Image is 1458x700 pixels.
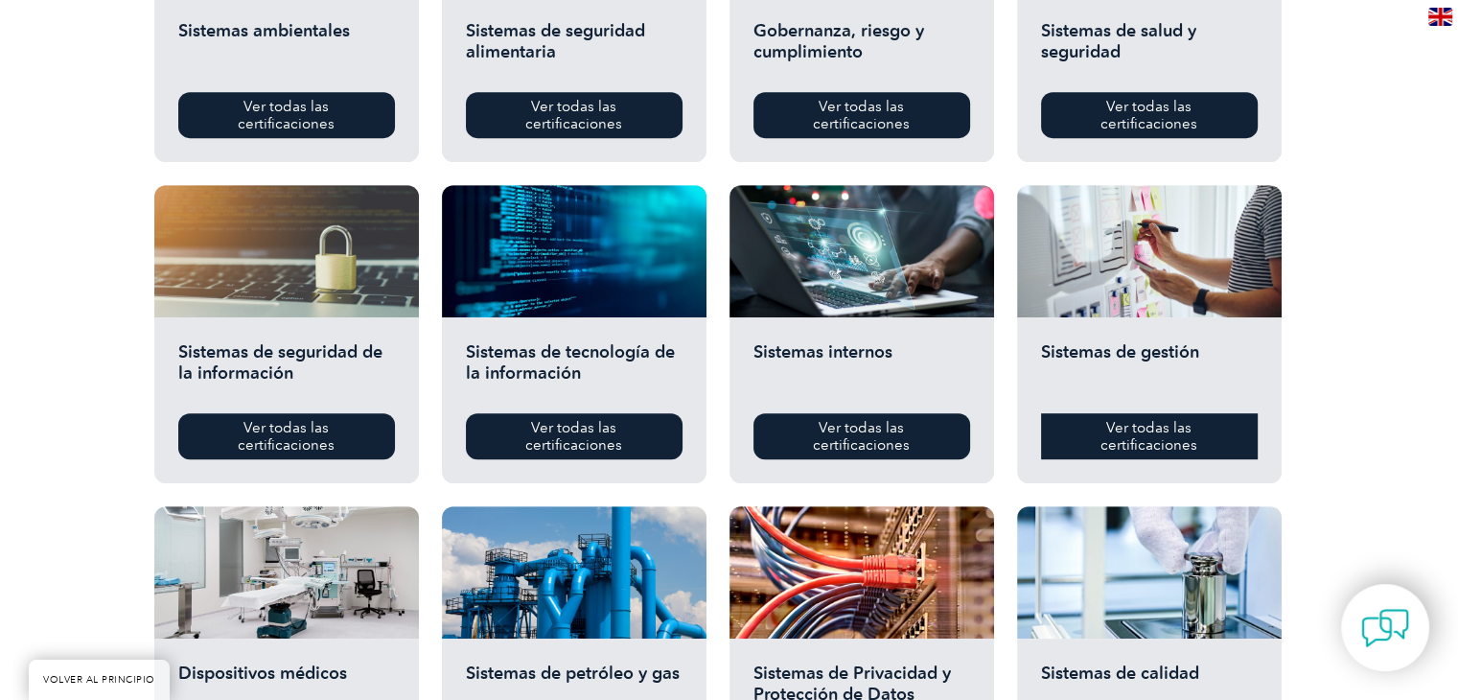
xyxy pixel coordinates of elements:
[813,98,910,132] font: Ver todas las certificaciones
[1041,341,1199,362] font: Sistemas de gestión
[753,92,970,138] a: Ver todas las certificaciones
[238,419,335,454] font: Ver todas las certificaciones
[466,413,683,459] a: Ver todas las certificaciones
[753,341,892,362] font: Sistemas internos
[29,660,170,700] a: VOLVER AL PRINCIPIO
[178,663,347,684] font: Dispositivos médicos
[525,98,622,132] font: Ver todas las certificaciones
[1428,8,1452,26] img: en
[753,20,924,62] font: Gobernanza, riesgo y cumplimiento
[178,20,350,41] font: Sistemas ambientales
[178,341,382,384] font: Sistemas de seguridad de la información
[525,419,622,454] font: Ver todas las certificaciones
[1041,663,1199,684] font: Sistemas de calidad
[753,413,970,459] a: Ver todas las certificaciones
[466,341,675,384] font: Sistemas de tecnología de la información
[813,419,910,454] font: Ver todas las certificaciones
[1100,419,1197,454] font: Ver todas las certificaciones
[1041,92,1258,138] a: Ver todas las certificaciones
[1100,98,1197,132] font: Ver todas las certificaciones
[1041,413,1258,459] a: Ver todas las certificaciones
[178,413,395,459] a: Ver todas las certificaciones
[466,663,680,684] font: Sistemas de petróleo y gas
[1361,604,1409,652] img: contact-chat.png
[43,674,155,686] font: VOLVER AL PRINCIPIO
[238,98,335,132] font: Ver todas las certificaciones
[466,92,683,138] a: Ver todas las certificaciones
[466,20,645,62] font: Sistemas de seguridad alimentaria
[1041,20,1196,62] font: Sistemas de salud y seguridad
[178,92,395,138] a: Ver todas las certificaciones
